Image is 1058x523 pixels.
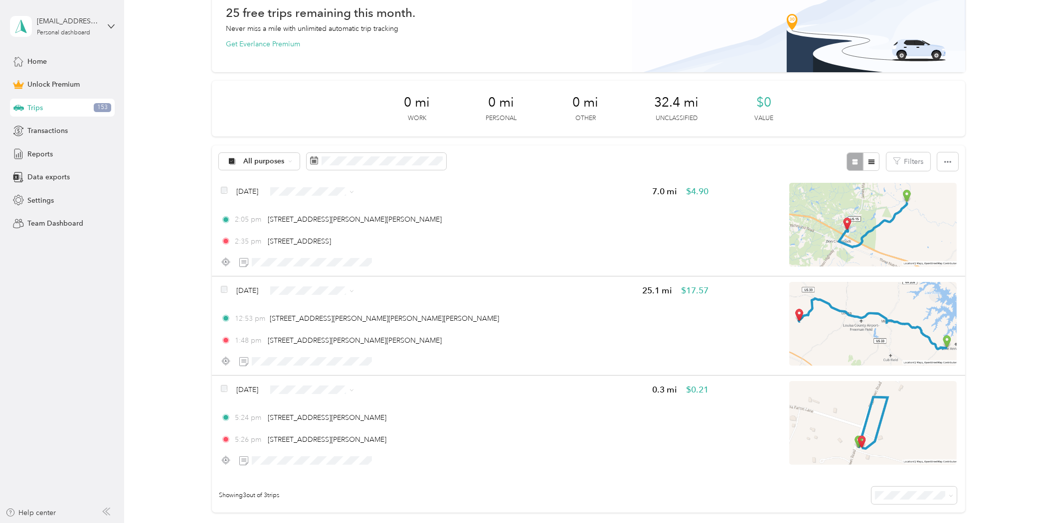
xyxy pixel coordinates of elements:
[226,7,415,18] h1: 25 free trips remaining this month.
[226,23,398,34] p: Never miss a mile with unlimited automatic trip tracking
[226,39,300,49] button: Get Everlance Premium
[37,16,99,26] div: [EMAIL_ADDRESS][DOMAIN_NAME]
[37,30,90,36] div: Personal dashboard
[268,336,442,345] span: [STREET_ADDRESS][PERSON_NAME][PERSON_NAME]
[408,114,426,123] p: Work
[404,95,430,111] span: 0 mi
[235,313,265,324] span: 12:53 pm
[1002,467,1058,523] iframe: Everlance-gr Chat Button Frame
[268,413,386,422] span: [STREET_ADDRESS][PERSON_NAME]
[756,95,771,111] span: $0
[686,384,708,396] span: $0.21
[686,185,708,198] span: $4.90
[244,158,285,165] span: All purposes
[270,314,499,323] span: [STREET_ADDRESS][PERSON_NAME][PERSON_NAME][PERSON_NAME]
[886,152,930,171] button: Filters
[235,434,263,445] span: 5:26 pm
[575,114,596,123] p: Other
[268,215,442,224] span: [STREET_ADDRESS][PERSON_NAME][PERSON_NAME]
[235,214,263,225] span: 2:05 pm
[754,114,773,123] p: Value
[212,491,279,500] span: Showing 3 out of 3 trips
[652,384,677,396] span: 0.3 mi
[268,237,331,246] span: [STREET_ADDRESS]
[681,284,708,297] span: $17.57
[27,56,47,67] span: Home
[94,103,111,112] span: 153
[27,149,53,159] span: Reports
[236,385,258,395] span: [DATE]
[656,114,698,123] p: Unclassified
[642,284,672,297] span: 25.1 mi
[27,195,54,206] span: Settings
[235,412,263,423] span: 5:24 pm
[27,79,80,90] span: Unlock Premium
[789,183,957,266] img: minimap
[5,508,56,518] button: Help center
[652,185,677,198] span: 7.0 mi
[268,435,386,444] span: [STREET_ADDRESS][PERSON_NAME]
[236,285,258,296] span: [DATE]
[235,335,263,346] span: 1:48 pm
[486,114,517,123] p: Personal
[488,95,514,111] span: 0 mi
[572,95,598,111] span: 0 mi
[789,282,957,366] img: minimap
[27,172,70,182] span: Data exports
[27,218,83,229] span: Team Dashboard
[235,236,263,247] span: 2:35 pm
[654,95,699,111] span: 32.4 mi
[236,186,258,197] span: [DATE]
[27,103,43,113] span: Trips
[789,381,957,465] img: minimap
[27,126,68,136] span: Transactions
